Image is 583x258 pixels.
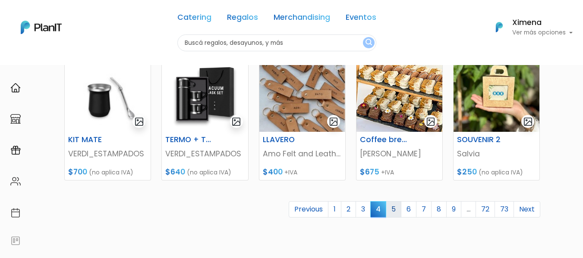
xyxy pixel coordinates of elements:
span: (no aplica IVA) [89,168,133,177]
img: people-662611757002400ad9ed0e3c099ab2801c6687ba6c219adb57efc949bc21e19d.svg [10,176,21,187]
h6: Ximena [512,19,573,27]
img: thumb_Captura_de_pantalla_2023-04-26_171131.jpg [259,56,345,132]
p: Amo Felt and Leather [263,148,342,159]
a: gallery-light LLAVERO Amo Felt and Leather $400 +IVA [259,56,346,180]
h6: TERMO + TAZAS [160,135,220,144]
span: $640 [165,167,185,177]
img: thumb_2000___2000-Photoroom__42_.png [162,56,248,132]
a: gallery-light TERMO + TAZAS VERDI_ESTAMPADOS $640 (no aplica IVA) [161,56,248,180]
a: 5 [386,201,401,218]
h6: KIT MATE [63,135,123,144]
p: Ver más opciones [512,30,573,36]
span: +IVA [284,168,297,177]
p: [PERSON_NAME] [360,148,439,159]
a: 2 [341,201,356,218]
img: thumb_image-Photoroom__18_.jpg [65,56,151,132]
img: thumb_PHOTO-2021-09-21-17-08-07portada.jpg [356,56,442,132]
a: Merchandising [274,14,330,24]
img: gallery-light [231,117,241,127]
img: calendar-87d922413cdce8b2cf7b7f5f62616a5cf9e4887200fb71536465627b3292af00.svg [10,208,21,218]
a: 6 [401,201,416,218]
a: 1 [328,201,341,218]
a: 3 [356,201,371,218]
a: gallery-light Coffee break 5 [PERSON_NAME] $675 +IVA [356,56,443,180]
img: feedback-78b5a0c8f98aac82b08bfc38622c3050aee476f2c9584af64705fc4e61158814.svg [10,236,21,246]
span: $250 [457,167,477,177]
a: 9 [446,201,461,218]
img: gallery-light [134,117,144,127]
a: 8 [431,201,447,218]
span: $400 [263,167,283,177]
a: Catering [177,14,211,24]
p: VERDI_ESTAMPADOS [165,148,244,159]
a: 7 [416,201,432,218]
a: 72 [476,201,495,218]
img: PlanIt Logo [490,18,509,37]
span: (no aplica IVA) [479,168,523,177]
span: (no aplica IVA) [187,168,231,177]
h6: Coffee break 5 [355,135,414,144]
h6: LLAVERO [258,135,317,144]
a: gallery-light KIT MATE VERDI_ESTAMPADOS $700 (no aplica IVA) [64,56,151,180]
input: Buscá regalos, desayunos, y más [177,34,376,51]
img: campaigns-02234683943229c281be62815700db0a1741e53638e28bf9629b52c665b00959.svg [10,145,21,155]
img: search_button-432b6d5273f82d61273b3651a40e1bd1b912527efae98b1b7a1b2c0702e16a8d.svg [366,39,372,47]
img: gallery-light [426,117,436,127]
span: +IVA [381,168,394,177]
a: 73 [495,201,514,218]
p: VERDI_ESTAMPADOS [68,148,147,159]
img: gallery-light [523,117,533,127]
span: $700 [68,167,87,177]
div: ¿Necesitás ayuda? [44,8,124,25]
a: gallery-light SOUVENIR 2 Salvia $250 (no aplica IVA) [453,56,540,180]
span: $675 [360,167,379,177]
span: 4 [370,201,386,217]
a: Next [514,201,540,218]
a: Previous [289,201,328,218]
img: gallery-light [329,117,339,127]
p: Salvia [457,148,536,159]
img: PlanIt Logo [21,21,62,34]
button: PlanIt Logo Ximena Ver más opciones [485,16,573,38]
img: marketplace-4ceaa7011d94191e9ded77b95e3339b90024bf715f7c57f8cf31f2d8c509eaba.svg [10,114,21,124]
a: Regalos [227,14,258,24]
img: thumb_WhatsApp_Image_2023-05-24_at_16.02.33.jpeg [454,56,539,132]
img: home-e721727adea9d79c4d83392d1f703f7f8bce08238fde08b1acbfd93340b81755.svg [10,83,21,93]
a: Eventos [346,14,376,24]
h6: SOUVENIR 2 [452,135,511,144]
